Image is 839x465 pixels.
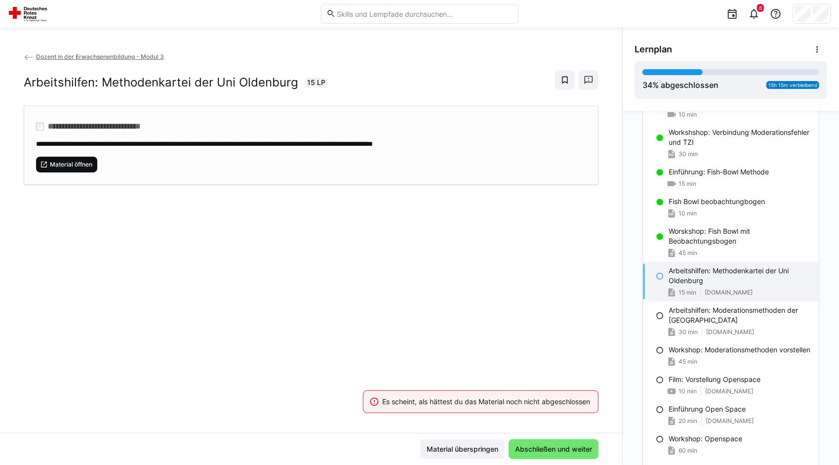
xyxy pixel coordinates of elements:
[36,53,164,60] span: Dozent in der Erwachsenenbildung - Modul 3
[669,305,811,325] p: Arbeitshilfen: Moderationsmethoden der [GEOGRAPHIC_DATA]
[382,397,590,407] div: Es scheint, als hättest du das Material noch nicht abgeschlossen
[509,439,599,459] button: Abschließen und weiter
[679,210,697,217] span: 10 min
[706,328,754,336] span: [DOMAIN_NAME]
[705,387,753,395] span: [DOMAIN_NAME]
[36,157,97,172] button: Material öffnen
[669,375,760,384] p: Film: Vorstellung Openspace
[679,447,697,455] span: 60 min
[679,249,697,257] span: 45 min
[679,289,696,296] span: 15 min
[669,197,765,207] p: Fish Bowl beobachtungbogen
[679,150,698,158] span: 30 min
[669,127,811,147] p: Workshshop: Verbindung Moderationsfehler und TZI
[307,78,325,87] span: 15 LP
[759,5,762,11] span: 6
[706,417,754,425] span: [DOMAIN_NAME]
[24,53,164,60] a: Dozent in der Erwachsenenbildung - Modul 3
[635,44,672,55] span: Lernplan
[679,417,697,425] span: 20 min
[679,358,697,366] span: 45 min
[669,404,746,414] p: Einführung Open Space
[425,444,500,454] span: Material überspringen
[642,79,719,91] div: % abgeschlossen
[49,161,93,169] span: Material öffnen
[642,80,652,90] span: 34
[679,328,698,336] span: 30 min
[705,289,753,296] span: [DOMAIN_NAME]
[669,434,742,444] p: Workshop: Openspace
[679,180,696,188] span: 15 min
[669,226,811,246] p: Worskshop: Fish Bowl mit Beobachtungsbogen
[24,75,298,90] h2: Arbeitshilfen: Methodenkartei der Uni Oldenburg
[679,111,697,119] span: 10 min
[768,82,817,88] span: 15h 15m verbleibend
[669,345,810,355] p: Workshop: Moderationsmethoden vorstellen
[420,439,505,459] button: Material überspringen
[669,266,811,286] p: Arbeitshilfen: Methodenkartei der Uni Oldenburg
[669,167,769,177] p: Einführung: Fish-Bowl Methode
[514,444,594,454] span: Abschließen und weiter
[336,9,513,18] input: Skills und Lernpfade durchsuchen…
[679,387,697,395] span: 10 min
